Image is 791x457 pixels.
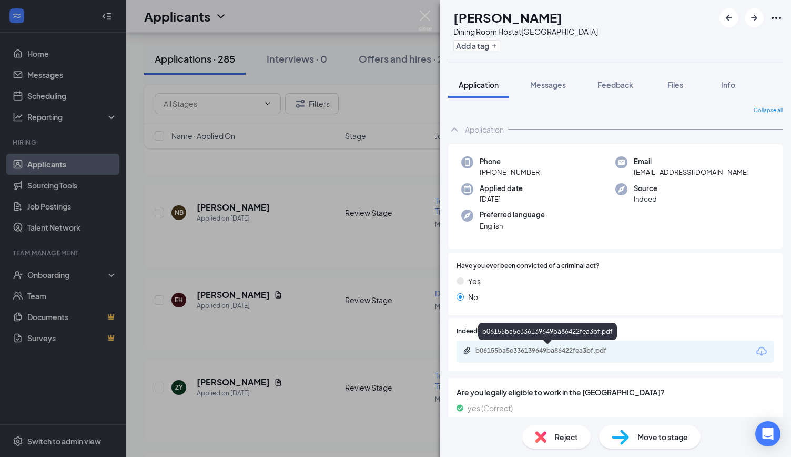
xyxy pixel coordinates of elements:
span: Application [459,80,499,90]
div: b06155ba5e336139649ba86422fea3bf.pdf [475,346,623,355]
button: ArrowRight [745,8,764,27]
span: Indeed [634,194,657,204]
div: Dining Room Host at [GEOGRAPHIC_DATA] [453,26,598,37]
span: Yes [468,275,481,287]
span: Collapse all [754,106,783,115]
span: Files [667,80,683,90]
span: Move to stage [637,431,688,443]
span: Feedback [597,80,633,90]
span: [PHONE_NUMBER] [480,167,542,177]
span: yes (Correct) [468,402,513,414]
h1: [PERSON_NAME] [453,8,562,26]
span: [DATE] [480,194,523,204]
div: Open Intercom Messenger [755,421,780,446]
span: Indeed Resume [457,326,503,336]
span: Preferred language [480,210,545,220]
span: Phone [480,156,542,167]
span: Reject [555,431,578,443]
button: PlusAdd a tag [453,40,500,51]
span: Messages [530,80,566,90]
a: Paperclipb06155ba5e336139649ba86422fea3bf.pdf [463,346,633,356]
button: ArrowLeftNew [719,8,738,27]
div: Application [465,124,504,135]
svg: ChevronUp [448,123,461,136]
span: Are you legally eligible to work in the [GEOGRAPHIC_DATA]? [457,386,774,398]
span: English [480,221,545,231]
span: Info [721,80,735,90]
span: Applied date [480,183,523,194]
div: b06155ba5e336139649ba86422fea3bf.pdf [478,323,617,340]
span: No [468,291,478,303]
svg: Paperclip [463,346,471,355]
span: Email [634,156,749,167]
span: Source [634,183,657,194]
span: Have you ever been convicted of a criminal act? [457,261,600,271]
svg: ArrowRight [748,12,760,24]
svg: Plus [491,43,498,49]
span: [EMAIL_ADDRESS][DOMAIN_NAME] [634,167,749,177]
svg: ArrowLeftNew [723,12,735,24]
svg: Download [755,345,768,358]
svg: Ellipses [770,12,783,24]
